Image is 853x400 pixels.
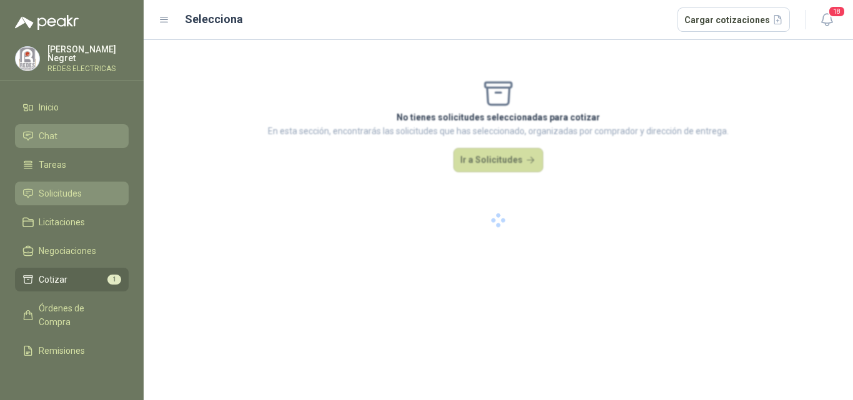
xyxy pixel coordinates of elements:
a: Negociaciones [15,239,129,263]
a: Cotizar1 [15,268,129,291]
a: Inicio [15,95,129,119]
span: Chat [39,129,57,143]
p: REDES ELECTRICAS [47,65,129,72]
h2: Selecciona [185,11,243,28]
span: Inicio [39,100,59,114]
a: Órdenes de Compra [15,296,129,334]
span: Tareas [39,158,66,172]
span: 18 [828,6,846,17]
span: Solicitudes [39,187,82,200]
img: Logo peakr [15,15,79,30]
a: Remisiones [15,339,129,363]
a: Licitaciones [15,210,129,234]
img: Company Logo [16,47,39,71]
a: Chat [15,124,129,148]
button: 18 [816,9,838,31]
button: Cargar cotizaciones [678,7,791,32]
a: Tareas [15,153,129,177]
a: Configuración [15,368,129,391]
span: Órdenes de Compra [39,301,117,329]
span: Cotizar [39,273,67,286]
span: Negociaciones [39,244,96,258]
p: [PERSON_NAME] Negret [47,45,129,62]
a: Solicitudes [15,182,129,205]
span: 1 [107,275,121,285]
span: Remisiones [39,344,85,358]
span: Licitaciones [39,215,85,229]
